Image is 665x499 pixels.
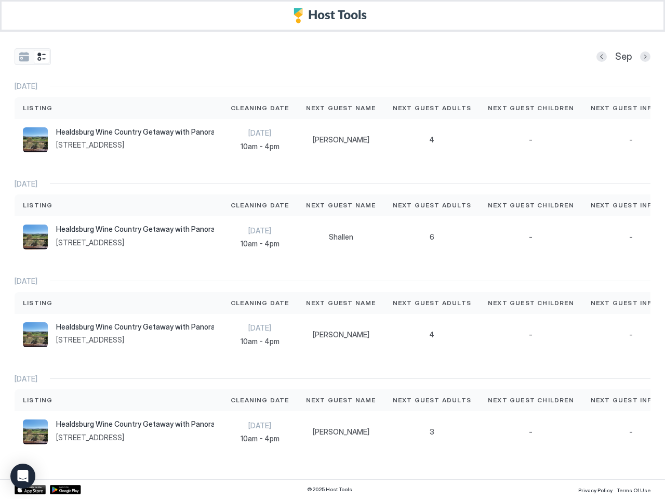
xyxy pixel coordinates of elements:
span: [DATE] [231,323,289,333]
span: [STREET_ADDRESS] [56,335,214,345]
span: Next Guest Name [306,298,376,308]
span: Privacy Policy [578,487,613,493]
span: Healdsburg Wine Country Getaway with Panoramic Valley Views -5 min from downtown [56,322,214,332]
span: Next Guest Adults [393,103,471,113]
span: Cleaning Date [231,298,289,308]
span: Cleaning Date [231,201,289,210]
span: Healdsburg Wine Country Getaway with Panoramic Valley Views -5 min from downtown [56,225,214,234]
span: 10am - 4pm [231,337,289,346]
span: [DATE] [15,277,37,286]
span: - [529,330,533,339]
span: Next Guest Adults [393,298,471,308]
span: [DATE] [15,179,37,189]
a: Google Play Store [50,485,81,494]
span: - [529,427,533,437]
a: Host Tools Logo [294,8,371,23]
span: Sep [615,51,632,63]
span: Next Guest Name [306,103,376,113]
span: Healdsburg Wine Country Getaway with Panoramic Valley Views -5 min from downtown [56,419,214,429]
span: Listing [23,201,52,210]
span: - [629,232,633,242]
span: [PERSON_NAME] [313,135,369,145]
span: 3 [430,427,434,437]
span: 10am - 4pm [231,434,289,443]
a: Privacy Policy [578,484,613,495]
span: Cleaning Date [231,396,289,405]
span: Next Guest Name [306,201,376,210]
button: Previous month [596,51,607,62]
span: Next Guest Adults [393,201,471,210]
span: Cleaning Date [231,103,289,113]
button: Next month [640,51,650,62]
span: Listing [23,396,52,405]
span: Healdsburg Wine Country Getaway with Panoramic Valley Views -5 min from downtown [56,127,214,137]
span: 10am - 4pm [231,142,289,151]
div: Open Intercom Messenger [10,464,35,489]
span: Next Guest Name [306,396,376,405]
span: - [629,135,633,145]
span: - [629,427,633,437]
span: [DATE] [15,82,37,91]
span: Listing [23,103,52,113]
span: [DATE] [231,421,289,430]
div: listing image [23,322,48,347]
span: 6 [430,232,434,242]
span: 4 [429,135,434,145]
span: Next Guest Children [488,396,574,405]
span: Next Guest Children [488,298,574,308]
span: [DATE] [15,374,37,384]
span: Next Guest Adults [393,396,471,405]
span: [PERSON_NAME] [313,330,369,339]
span: - [629,330,633,339]
div: listing image [23,225,48,249]
a: App Store [15,485,46,494]
span: [STREET_ADDRESS] [56,238,214,247]
span: Listing [23,298,52,308]
a: Terms Of Use [617,484,650,495]
span: [DATE] [231,226,289,235]
span: [DATE] [231,128,289,138]
span: [PERSON_NAME] [313,427,369,437]
span: [STREET_ADDRESS] [56,433,214,442]
div: tab-group [15,48,51,65]
div: listing image [23,127,48,152]
span: - [529,232,533,242]
span: Next Guest Children [488,103,574,113]
span: 4 [429,330,434,339]
div: listing image [23,419,48,444]
span: [STREET_ADDRESS] [56,140,214,150]
span: Shallen [329,232,353,242]
span: 10am - 4pm [231,239,289,248]
span: Terms Of Use [617,487,650,493]
span: © 2025 Host Tools [307,486,352,493]
span: Next Guest Children [488,201,574,210]
span: - [529,135,533,145]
